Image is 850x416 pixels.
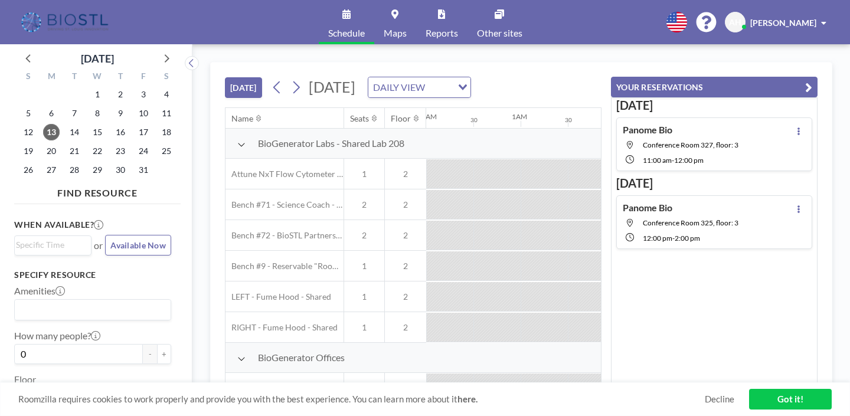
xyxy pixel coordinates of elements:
[15,236,91,254] div: Search for option
[344,291,384,302] span: 1
[512,112,527,121] div: 1AM
[43,143,60,159] span: Monday, October 20, 2025
[14,182,181,199] h4: FIND RESOURCE
[112,124,129,140] span: Thursday, October 16, 2025
[344,322,384,333] span: 1
[89,143,106,159] span: Wednesday, October 22, 2025
[89,162,106,178] span: Wednesday, October 29, 2025
[158,143,175,159] span: Saturday, October 25, 2025
[94,240,103,251] span: or
[675,234,700,243] span: 2:00 PM
[729,17,741,28] span: AH
[225,77,262,98] button: [DATE]
[16,238,84,251] input: Search for option
[258,137,404,149] span: BioGenerator Labs - Shared Lab 208
[17,70,40,85] div: S
[470,116,478,124] div: 30
[20,124,37,140] span: Sunday, October 12, 2025
[135,124,152,140] span: Friday, October 17, 2025
[66,124,83,140] span: Tuesday, October 14, 2025
[611,77,818,97] button: YOUR RESERVATIONS
[110,240,166,250] span: Available Now
[565,116,572,124] div: 30
[368,77,470,97] div: Search for option
[385,230,426,241] span: 2
[19,11,113,34] img: organization-logo
[143,344,157,364] button: -
[40,70,63,85] div: M
[385,291,426,302] span: 2
[15,300,171,320] div: Search for option
[225,291,331,302] span: LEFT - Fume Hood - Shared
[89,124,106,140] span: Wednesday, October 15, 2025
[43,105,60,122] span: Monday, October 6, 2025
[225,261,344,271] span: Bench #9 - Reservable "RoomZilla" Bench
[749,389,832,410] a: Got it!
[112,105,129,122] span: Thursday, October 9, 2025
[225,322,338,333] span: RIGHT - Fume Hood - Shared
[135,105,152,122] span: Friday, October 10, 2025
[705,394,734,405] a: Decline
[20,143,37,159] span: Sunday, October 19, 2025
[16,302,164,317] input: Search for option
[135,162,152,178] span: Friday, October 31, 2025
[344,261,384,271] span: 1
[89,86,106,103] span: Wednesday, October 1, 2025
[66,105,83,122] span: Tuesday, October 7, 2025
[672,234,675,243] span: -
[66,162,83,178] span: Tuesday, October 28, 2025
[66,143,83,159] span: Tuesday, October 21, 2025
[750,18,816,28] span: [PERSON_NAME]
[328,28,365,38] span: Schedule
[385,199,426,210] span: 2
[18,394,705,405] span: Roomzilla requires cookies to work properly and provide you with the best experience. You can lea...
[674,156,704,165] span: 12:00 PM
[309,78,355,96] span: [DATE]
[391,113,411,124] div: Floor
[105,235,171,256] button: Available Now
[135,143,152,159] span: Friday, October 24, 2025
[385,169,426,179] span: 2
[643,218,738,227] span: Conference Room 325, floor: 3
[43,162,60,178] span: Monday, October 27, 2025
[89,105,106,122] span: Wednesday, October 8, 2025
[616,98,812,113] h3: [DATE]
[109,70,132,85] div: T
[43,124,60,140] span: Monday, October 13, 2025
[344,199,384,210] span: 2
[417,112,437,121] div: 12AM
[20,105,37,122] span: Sunday, October 5, 2025
[14,270,171,280] h3: Specify resource
[155,70,178,85] div: S
[14,285,65,297] label: Amenities
[112,162,129,178] span: Thursday, October 30, 2025
[225,199,344,210] span: Bench #71 - Science Coach - BioSTL Bench
[81,50,114,67] div: [DATE]
[426,28,458,38] span: Reports
[225,169,344,179] span: Attune NxT Flow Cytometer - Bench #25
[135,86,152,103] span: Friday, October 3, 2025
[344,230,384,241] span: 2
[643,234,672,243] span: 12:00 PM
[344,169,384,179] span: 1
[157,344,171,364] button: +
[616,176,812,191] h3: [DATE]
[112,86,129,103] span: Thursday, October 2, 2025
[350,113,369,124] div: Seats
[258,352,345,363] span: BioGenerator Offices
[63,70,86,85] div: T
[158,124,175,140] span: Saturday, October 18, 2025
[158,86,175,103] span: Saturday, October 4, 2025
[385,261,426,271] span: 2
[132,70,155,85] div: F
[112,143,129,159] span: Thursday, October 23, 2025
[429,80,451,95] input: Search for option
[20,162,37,178] span: Sunday, October 26, 2025
[643,156,672,165] span: 11:00 AM
[225,230,344,241] span: Bench #72 - BioSTL Partnerships & Apprenticeships Bench
[158,105,175,122] span: Saturday, October 11, 2025
[457,394,478,404] a: here.
[14,330,100,342] label: How many people?
[385,322,426,333] span: 2
[623,124,672,136] h4: Panome Bio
